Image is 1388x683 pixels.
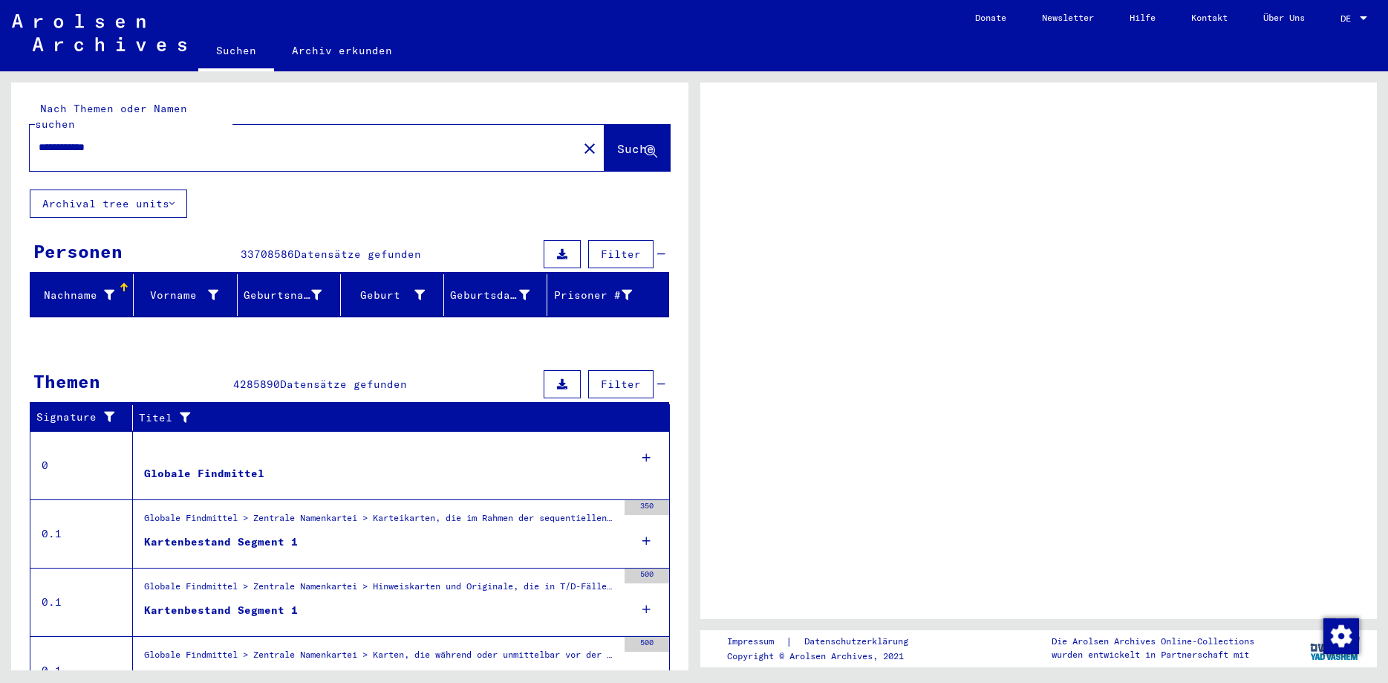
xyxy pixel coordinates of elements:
span: Datensätze gefunden [294,247,421,261]
div: Zustimmung ändern [1323,618,1358,653]
mat-icon: close [581,140,599,158]
td: 0.1 [30,568,133,636]
div: 350 [625,500,669,515]
div: Geburtsdatum [450,283,548,307]
button: Archival tree units [30,190,187,218]
div: Kartenbestand Segment 1 [144,534,298,550]
span: Filter [601,378,641,391]
div: Geburtsname [244,283,340,307]
mat-header-cell: Prisoner # [547,274,668,316]
div: Titel [139,410,640,426]
mat-label: Nach Themen oder Namen suchen [35,102,187,131]
img: Zustimmung ändern [1323,618,1359,654]
p: Copyright © Arolsen Archives, 2021 [727,650,926,663]
div: Vorname [140,283,236,307]
div: Nachname [36,283,133,307]
mat-header-cell: Nachname [30,274,134,316]
div: | [727,634,926,650]
button: Suche [605,125,670,171]
div: Globale Findmittel > Zentrale Namenkartei > Karten, die während oder unmittelbar vor der sequenti... [144,648,617,669]
span: Datensätze gefunden [280,378,407,391]
button: Filter [588,240,654,268]
span: 33708586 [241,247,294,261]
div: Geburtsdatum [450,288,530,303]
div: Geburt‏ [347,288,425,303]
a: Suchen [198,33,274,71]
td: 0.1 [30,499,133,568]
p: Die Arolsen Archives Online-Collections [1052,635,1254,648]
div: Titel [139,406,655,430]
div: Themen [33,368,100,395]
img: Arolsen_neg.svg [12,14,186,51]
mat-header-cell: Vorname [134,274,237,316]
span: Filter [601,247,641,261]
div: Signature [36,410,121,425]
div: Prisoner # [553,283,650,307]
div: Kartenbestand Segment 1 [144,603,298,618]
div: Globale Findmittel > Zentrale Namenkartei > Karteikarten, die im Rahmen der sequentiellen Massend... [144,511,617,532]
div: Geburt‏ [347,283,443,307]
span: Suche [617,141,654,156]
div: Globale Findmittel > Zentrale Namenkartei > Hinweiskarten und Originale, die in T/D-Fällen aufgef... [144,580,617,601]
div: Vorname [140,288,218,303]
span: DE [1340,13,1357,24]
div: Globale Findmittel [144,466,264,482]
a: Impressum [727,634,786,650]
mat-header-cell: Geburtsname [238,274,341,316]
td: 0 [30,431,133,499]
button: Filter [588,370,654,398]
div: Signature [36,406,136,430]
div: Personen [33,238,123,265]
div: 500 [625,637,669,652]
p: wurden entwickelt in Partnerschaft mit [1052,648,1254,661]
a: Datenschutzerklärung [792,634,926,650]
img: yv_logo.png [1307,629,1363,667]
button: Clear [575,133,605,163]
div: Geburtsname [244,288,322,303]
mat-header-cell: Geburt‏ [341,274,444,316]
mat-header-cell: Geburtsdatum [444,274,547,316]
div: 500 [625,569,669,583]
span: 4285890 [233,378,280,391]
div: Nachname [36,288,114,303]
a: Archiv erkunden [274,33,410,68]
div: Prisoner # [553,288,631,303]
